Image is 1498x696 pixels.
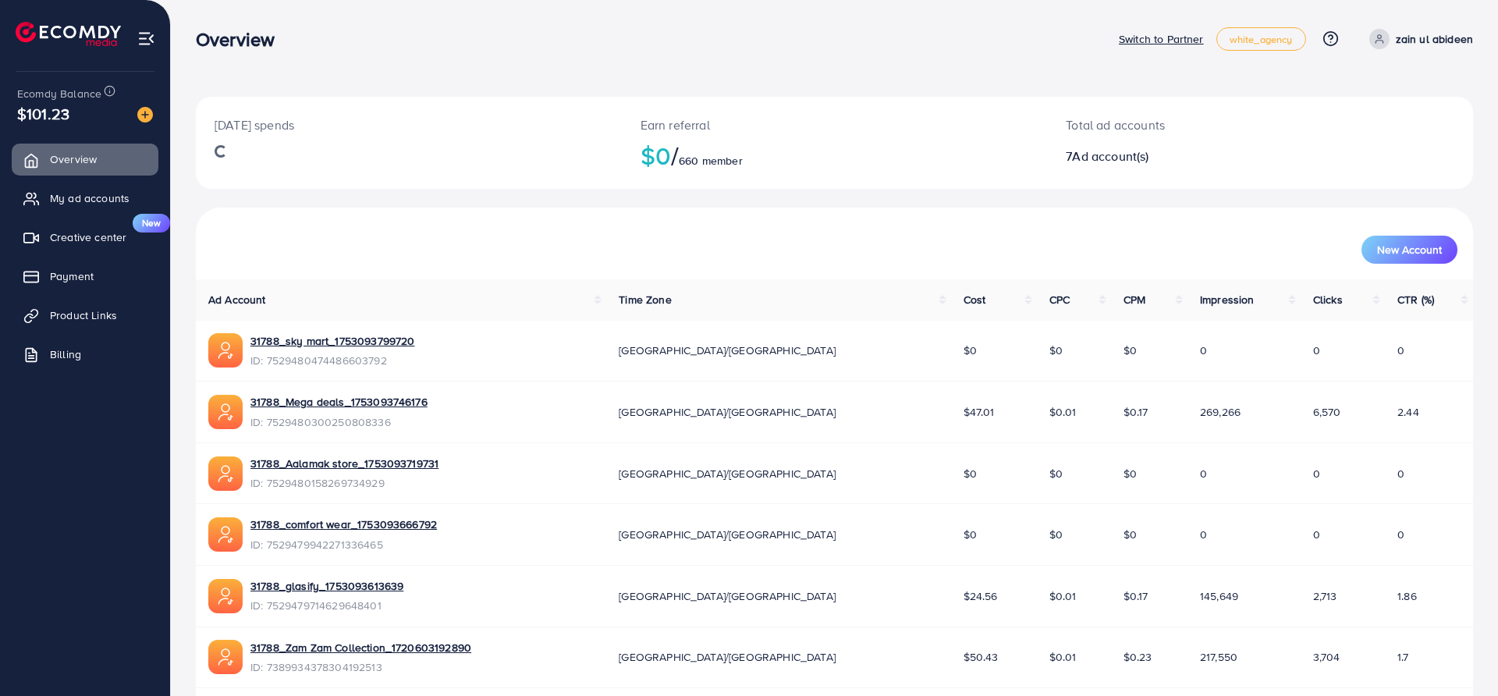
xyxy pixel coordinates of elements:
[619,343,836,358] span: [GEOGRAPHIC_DATA]/[GEOGRAPHIC_DATA]
[12,261,158,292] a: Payment
[1066,149,1347,164] h2: 7
[16,22,121,46] img: logo
[250,456,438,471] a: 31788_Aalamak store_1753093719731
[1123,649,1152,665] span: $0.23
[671,137,679,173] span: /
[1396,30,1473,48] p: zain ul abideen
[1123,404,1148,420] span: $0.17
[215,115,603,134] p: [DATE] spends
[1313,466,1320,481] span: 0
[1397,404,1419,420] span: 2.44
[250,598,403,613] span: ID: 7529479714629648401
[250,578,403,594] a: 31788_glasify_1753093613639
[250,353,414,368] span: ID: 7529480474486603792
[964,343,977,358] span: $0
[1230,34,1293,44] span: white_agency
[1216,27,1306,51] a: white_agency
[1313,343,1320,358] span: 0
[1313,292,1343,307] span: Clicks
[1049,292,1070,307] span: CPC
[619,649,836,665] span: [GEOGRAPHIC_DATA]/[GEOGRAPHIC_DATA]
[679,153,743,169] span: 660 member
[137,30,155,48] img: menu
[1123,292,1145,307] span: CPM
[1123,588,1148,604] span: $0.17
[1397,649,1408,665] span: 1.7
[1200,343,1207,358] span: 0
[250,475,438,491] span: ID: 7529480158269734929
[250,517,437,532] a: 31788_comfort wear_1753093666792
[208,292,266,307] span: Ad Account
[1119,30,1204,48] p: Switch to Partner
[641,115,1029,134] p: Earn referral
[1200,466,1207,481] span: 0
[619,527,836,542] span: [GEOGRAPHIC_DATA]/[GEOGRAPHIC_DATA]
[250,333,414,349] a: 31788_sky mart_1753093799720
[1123,466,1137,481] span: $0
[133,214,170,233] span: New
[1313,649,1340,665] span: 3,704
[208,395,243,429] img: ic-ads-acc.e4c84228.svg
[1049,649,1077,665] span: $0.01
[1397,292,1434,307] span: CTR (%)
[50,346,81,362] span: Billing
[964,588,998,604] span: $24.56
[50,190,130,206] span: My ad accounts
[1363,29,1473,49] a: zain ul abideen
[1049,527,1063,542] span: $0
[1049,343,1063,358] span: $0
[964,404,995,420] span: $47.01
[1313,404,1341,420] span: 6,570
[964,466,977,481] span: $0
[1200,527,1207,542] span: 0
[1313,588,1337,604] span: 2,713
[1072,147,1148,165] span: Ad account(s)
[196,28,287,51] h3: Overview
[12,183,158,214] a: My ad accounts
[1123,343,1137,358] span: $0
[1397,588,1417,604] span: 1.86
[50,268,94,284] span: Payment
[1377,244,1442,255] span: New Account
[250,640,471,655] a: 31788_Zam Zam Collection_1720603192890
[1200,649,1237,665] span: 217,550
[964,649,999,665] span: $50.43
[1361,236,1457,264] button: New Account
[619,404,836,420] span: [GEOGRAPHIC_DATA]/[GEOGRAPHIC_DATA]
[1397,527,1404,542] span: 0
[1049,466,1063,481] span: $0
[1397,343,1404,358] span: 0
[1200,292,1255,307] span: Impression
[50,307,117,323] span: Product Links
[619,466,836,481] span: [GEOGRAPHIC_DATA]/[GEOGRAPHIC_DATA]
[12,300,158,331] a: Product Links
[208,640,243,674] img: ic-ads-acc.e4c84228.svg
[641,140,1029,170] h2: $0
[1397,466,1404,481] span: 0
[50,151,97,167] span: Overview
[1123,527,1137,542] span: $0
[17,86,101,101] span: Ecomdy Balance
[964,292,986,307] span: Cost
[250,394,428,410] a: 31788_Mega deals_1753093746176
[50,229,126,245] span: Creative center
[250,414,428,430] span: ID: 7529480300250808336
[17,102,69,125] span: $101.23
[619,588,836,604] span: [GEOGRAPHIC_DATA]/[GEOGRAPHIC_DATA]
[1049,404,1077,420] span: $0.01
[208,579,243,613] img: ic-ads-acc.e4c84228.svg
[1200,588,1238,604] span: 145,649
[208,333,243,368] img: ic-ads-acc.e4c84228.svg
[250,537,437,552] span: ID: 7529479942271336465
[964,527,977,542] span: $0
[12,222,158,253] a: Creative centerNew
[1049,588,1077,604] span: $0.01
[619,292,671,307] span: Time Zone
[208,456,243,491] img: ic-ads-acc.e4c84228.svg
[208,517,243,552] img: ic-ads-acc.e4c84228.svg
[137,107,153,123] img: image
[250,659,471,675] span: ID: 7389934378304192513
[12,144,158,175] a: Overview
[1200,404,1241,420] span: 269,266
